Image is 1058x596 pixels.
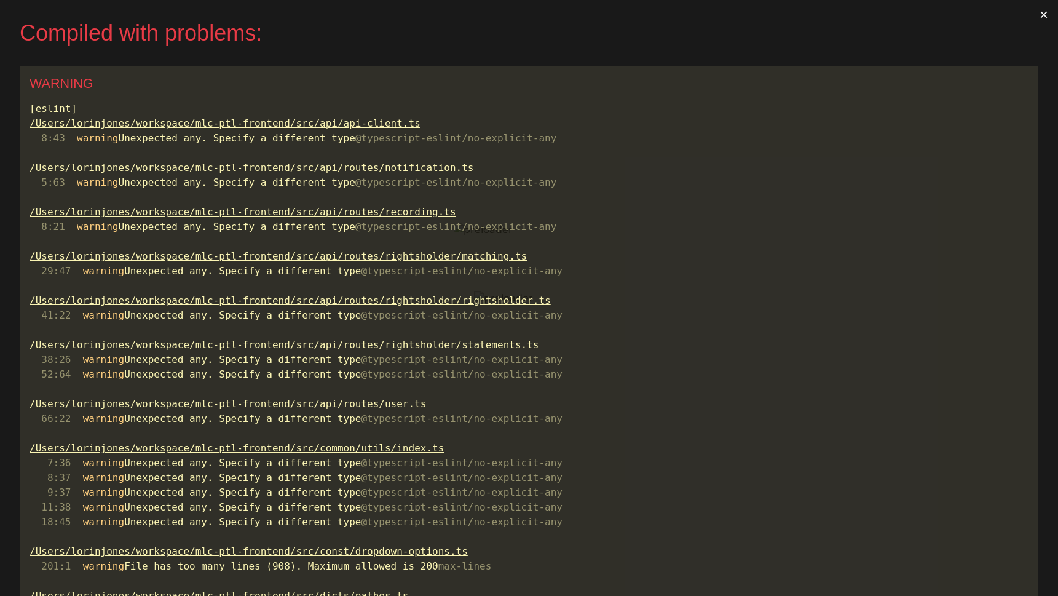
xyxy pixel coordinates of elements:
[361,501,563,513] span: @typescript-eslint/no-explicit-any
[30,339,539,351] u: /Users/lorinjones/workspace/mlc-ptl-frontend/src/api/routes/rightsholder/statements.ts
[30,472,563,483] span: Unexpected any. Specify a different type
[30,413,563,424] span: Unexpected any. Specify a different type
[30,295,551,306] u: /Users/lorinjones/workspace/mlc-ptl-frontend/src/api/routes/rightsholder/rightsholder.ts
[30,309,563,321] span: Unexpected any. Specify a different type
[41,177,65,188] span: 5:63
[355,177,557,188] span: @typescript-eslint/no-explicit-any
[361,413,563,424] span: @typescript-eslint/no-explicit-any
[361,516,563,528] span: @typescript-eslint/no-explicit-any
[30,516,563,528] span: Unexpected any. Specify a different type
[30,177,556,188] span: Unexpected any. Specify a different type
[30,546,468,557] u: /Users/lorinjones/workspace/mlc-ptl-frontend/src/const/dropdown-options.ts
[361,457,563,469] span: @typescript-eslint/no-explicit-any
[41,265,71,277] span: 29:47
[41,354,71,365] span: 38:26
[41,309,71,321] span: 41:22
[30,487,563,498] span: Unexpected any. Specify a different type
[30,398,426,410] u: /Users/lorinjones/workspace/mlc-ptl-frontend/src/api/routes/user.ts
[77,221,118,232] span: warning
[41,132,65,144] span: 8:43
[83,265,124,277] span: warning
[361,472,563,483] span: @typescript-eslint/no-explicit-any
[361,354,563,365] span: @typescript-eslint/no-explicit-any
[83,309,124,321] span: warning
[83,368,124,380] span: warning
[47,472,71,483] span: 8:37
[361,487,563,498] span: @typescript-eslint/no-explicit-any
[438,560,492,572] span: max-lines
[30,132,556,144] span: Unexpected any. Specify a different type
[41,413,71,424] span: 66:22
[355,221,557,232] span: @typescript-eslint/no-explicit-any
[83,516,124,528] span: warning
[361,368,563,380] span: @typescript-eslint/no-explicit-any
[30,162,473,173] u: /Users/lorinjones/workspace/mlc-ptl-frontend/src/api/routes/notification.ts
[30,250,527,262] u: /Users/lorinjones/workspace/mlc-ptl-frontend/src/api/routes/rightsholder/matching.ts
[361,309,563,321] span: @typescript-eslint/no-explicit-any
[30,117,420,129] u: /Users/lorinjones/workspace/mlc-ptl-frontend/src/api/api-client.ts
[41,221,65,232] span: 8:21
[77,132,118,144] span: warning
[83,413,124,424] span: warning
[83,560,124,572] span: warning
[30,457,563,469] span: Unexpected any. Specify a different type
[30,442,444,454] u: /Users/lorinjones/workspace/mlc-ptl-frontend/src/common/utils/index.ts
[77,177,118,188] span: warning
[41,368,71,380] span: 52:64
[30,501,563,513] span: Unexpected any. Specify a different type
[47,487,71,498] span: 9:37
[41,501,71,513] span: 11:38
[83,487,124,498] span: warning
[30,560,491,572] span: File has too many lines (908). Maximum allowed is 200
[41,516,71,528] span: 18:45
[41,560,71,572] span: 201:1
[30,368,563,380] span: Unexpected any. Specify a different type
[83,354,124,365] span: warning
[30,206,456,218] u: /Users/lorinjones/workspace/mlc-ptl-frontend/src/api/routes/recording.ts
[83,457,124,469] span: warning
[355,132,557,144] span: @typescript-eslint/no-explicit-any
[30,265,563,277] span: Unexpected any. Specify a different type
[20,20,1019,46] div: Compiled with problems:
[30,76,1028,92] div: WARNING
[83,472,124,483] span: warning
[30,354,563,365] span: Unexpected any. Specify a different type
[361,265,563,277] span: @typescript-eslint/no-explicit-any
[83,501,124,513] span: warning
[47,457,71,469] span: 7:36
[30,221,556,232] span: Unexpected any. Specify a different type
